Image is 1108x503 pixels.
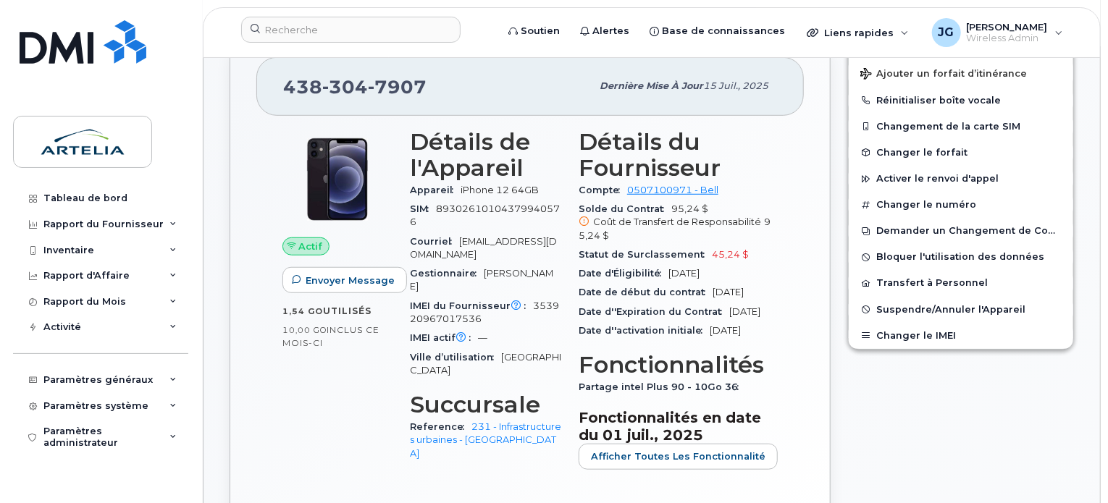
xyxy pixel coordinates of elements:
[410,185,461,195] span: Appareil
[593,216,761,227] span: Coût de Transfert de Responsabilité
[600,80,703,91] span: Dernière mise à jour
[478,332,487,343] span: —
[410,300,533,311] span: IMEI du Fournisseur
[849,192,1073,218] button: Changer le numéro
[579,268,668,279] span: Date d'Éligibilité
[579,249,712,260] span: Statut de Surclassement
[410,268,484,279] span: Gestionnaire
[627,185,718,195] a: 0507100971 - Bell
[662,24,785,38] span: Base de connaissances
[282,306,323,316] span: 1,54 Go
[824,27,894,38] span: Liens rapides
[922,18,1073,47] div: Justin Gauthier
[797,18,919,47] div: Liens rapides
[876,147,968,158] span: Changer le forfait
[967,33,1048,44] span: Wireless Admin
[410,129,561,181] h3: Détails de l'Appareil
[591,449,765,463] span: Afficher Toutes les Fonctionnalité
[849,244,1073,270] button: Bloquer l'utilisation des données
[849,218,1073,244] button: Demander un Changement de Compte
[579,381,746,392] span: Partage intel Plus 90 - 10Go 36
[521,24,560,38] span: Soutien
[849,297,1073,323] button: Suspendre/Annuler l'Appareil
[712,249,749,260] span: 45,24 $
[410,392,561,418] h3: Succursale
[294,136,381,223] img: iPhone_12.jpg
[299,240,323,253] span: Actif
[410,203,436,214] span: SIM
[410,332,478,343] span: IMEI actif
[579,409,778,444] h3: Fonctionnalités en date du 01 juil., 2025
[282,267,407,293] button: Envoyer Message
[410,352,501,363] span: Ville d’utilisation
[939,24,954,41] span: JG
[849,114,1073,140] button: Changement de la carte SIM
[323,305,372,316] span: utilisés
[241,17,461,43] input: Recherche
[967,21,1048,33] span: [PERSON_NAME]
[579,203,778,242] span: 95,24 $
[410,352,561,376] span: [GEOGRAPHIC_DATA]
[283,76,427,98] span: 438
[579,216,771,240] span: 95,24 $
[849,270,1073,296] button: Transfert à Personnel
[579,129,778,181] h3: Détails du Fournisseur
[729,306,760,317] span: [DATE]
[579,325,710,336] span: Date d''activation initiale
[579,185,627,195] span: Compte
[410,236,459,247] span: Courriel
[860,68,1027,82] span: Ajouter un forfait d’itinérance
[461,185,539,195] span: iPhone 12 64GB
[306,274,395,287] span: Envoyer Message
[639,17,795,46] a: Base de connaissances
[282,324,379,348] span: inclus ce mois-ci
[713,287,744,297] span: [DATE]
[703,80,768,91] span: 15 juil., 2025
[710,325,741,336] span: [DATE]
[498,17,570,46] a: Soutien
[579,444,778,470] button: Afficher Toutes les Fonctionnalité
[849,58,1073,88] button: Ajouter un forfait d’itinérance
[322,76,368,98] span: 304
[592,24,629,38] span: Alertes
[849,323,1073,349] button: Changer le IMEI
[570,17,639,46] a: Alertes
[876,174,999,185] span: Activer le renvoi d'appel
[579,352,778,378] h3: Fonctionnalités
[849,166,1073,192] button: Activer le renvoi d'appel
[282,325,327,335] span: 10,00 Go
[410,203,560,227] span: 89302610104379940576
[849,140,1073,166] button: Changer le forfait
[410,421,561,459] a: 231 - Infrastructures urbaines - [GEOGRAPHIC_DATA]
[410,236,557,260] span: [EMAIL_ADDRESS][DOMAIN_NAME]
[368,76,427,98] span: 7907
[579,287,713,297] span: Date de début du contrat
[579,306,729,317] span: Date d''Expiration du Contrat
[876,304,1025,315] span: Suspendre/Annuler l'Appareil
[849,88,1073,114] button: Réinitialiser boîte vocale
[410,421,471,432] span: Reference
[579,203,671,214] span: Solde du Contrat
[668,268,700,279] span: [DATE]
